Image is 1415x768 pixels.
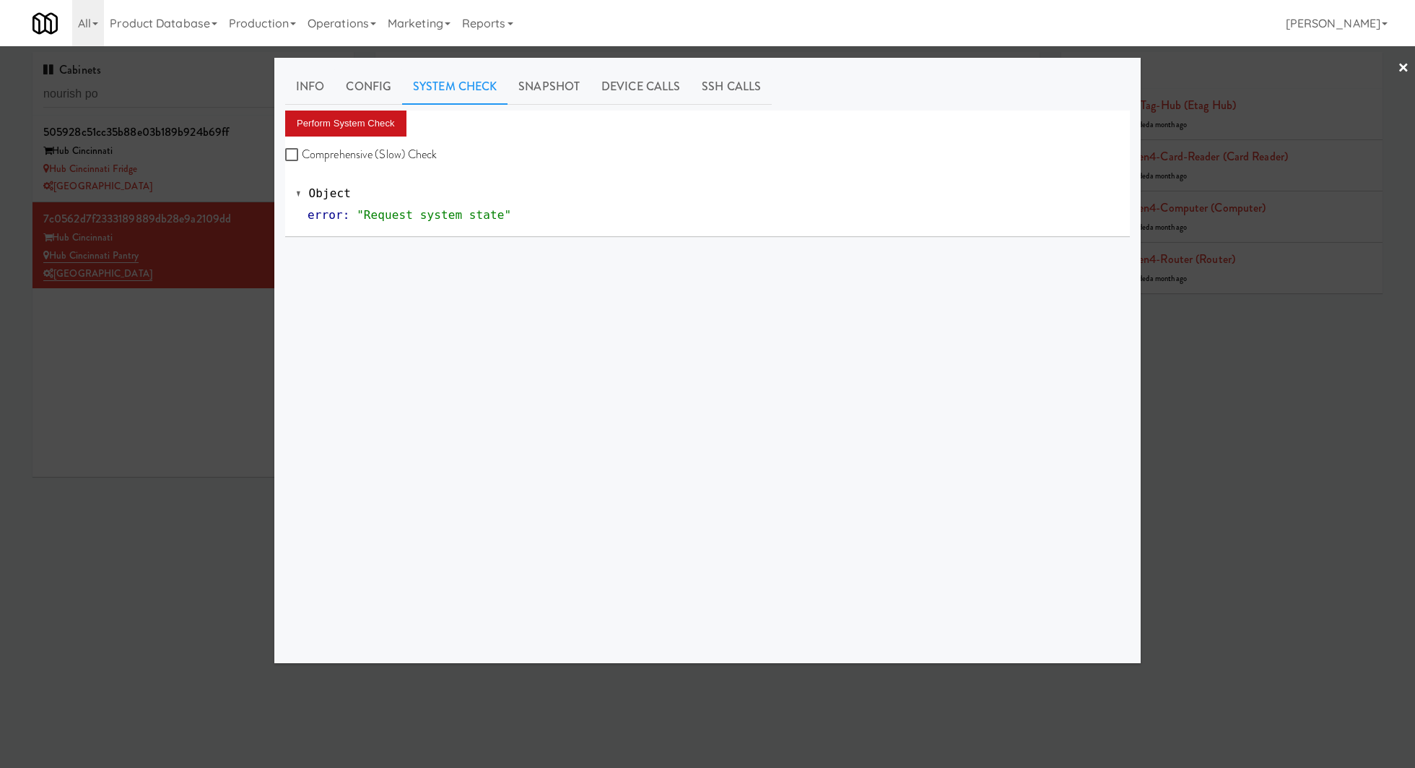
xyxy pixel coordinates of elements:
[308,208,343,222] span: error
[285,111,406,137] button: Perform System Check
[32,11,58,36] img: Micromart
[335,69,402,105] a: Config
[1398,46,1409,91] a: ×
[691,69,772,105] a: SSH Calls
[508,69,591,105] a: Snapshot
[285,144,437,165] label: Comprehensive (Slow) Check
[402,69,508,105] a: System Check
[285,150,302,161] input: Comprehensive (Slow) Check
[591,69,691,105] a: Device Calls
[343,208,350,222] span: :
[357,208,511,222] span: "Request system state"
[285,69,335,105] a: Info
[309,186,351,200] span: Object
